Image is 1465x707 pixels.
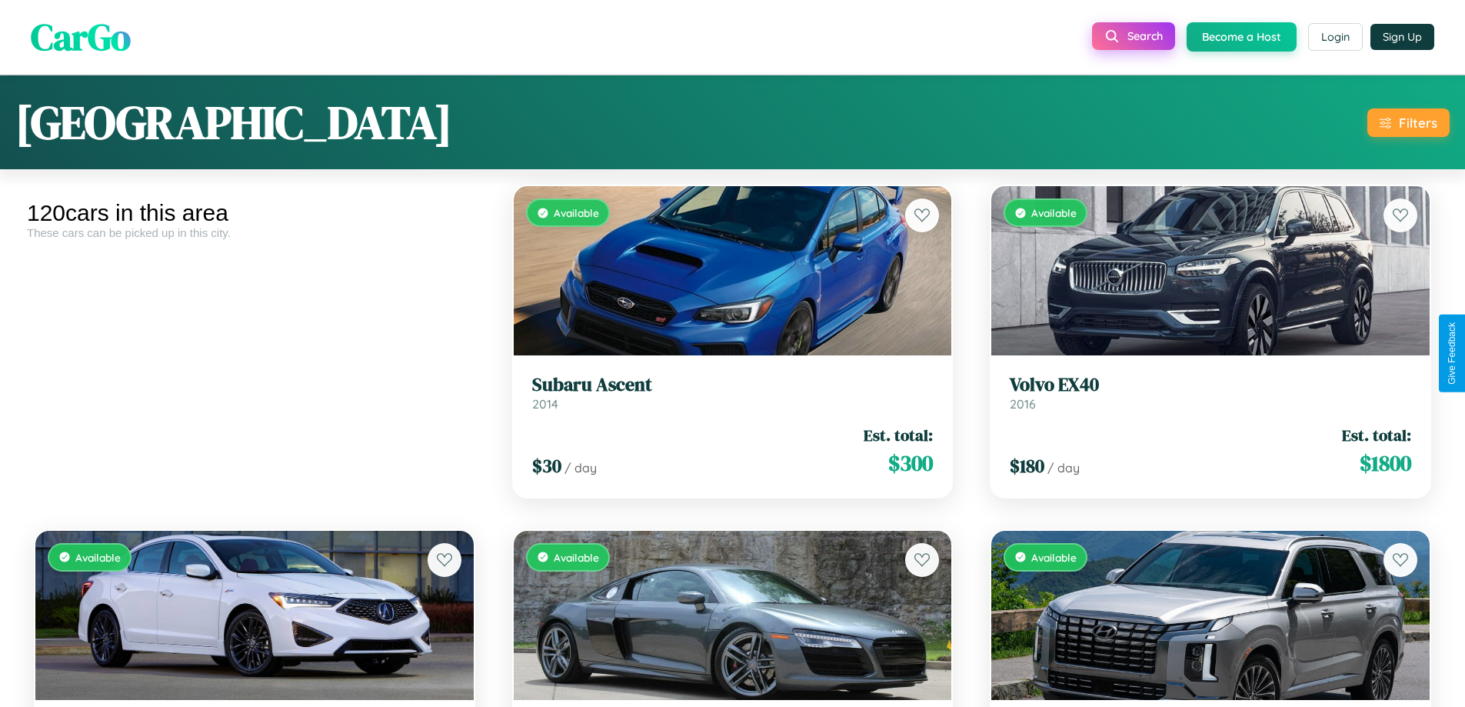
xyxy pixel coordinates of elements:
[75,551,121,564] span: Available
[564,460,597,475] span: / day
[1187,22,1297,52] button: Become a Host
[532,396,558,412] span: 2014
[1010,453,1044,479] span: $ 180
[1447,322,1457,385] div: Give Feedback
[1031,551,1077,564] span: Available
[1308,23,1363,51] button: Login
[1010,374,1411,412] a: Volvo EX402016
[31,12,131,62] span: CarGo
[1370,24,1434,50] button: Sign Up
[532,453,561,479] span: $ 30
[1399,115,1437,131] div: Filters
[1360,448,1411,479] span: $ 1800
[1010,374,1411,396] h3: Volvo EX40
[1092,22,1175,50] button: Search
[1342,424,1411,446] span: Est. total:
[888,448,933,479] span: $ 300
[554,551,599,564] span: Available
[1031,206,1077,219] span: Available
[27,200,482,226] div: 120 cars in this area
[1127,29,1163,43] span: Search
[1367,108,1450,137] button: Filters
[15,91,452,154] h1: [GEOGRAPHIC_DATA]
[1010,396,1036,412] span: 2016
[554,206,599,219] span: Available
[27,226,482,239] div: These cars can be picked up in this city.
[1047,460,1080,475] span: / day
[864,424,933,446] span: Est. total:
[532,374,934,412] a: Subaru Ascent2014
[532,374,934,396] h3: Subaru Ascent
